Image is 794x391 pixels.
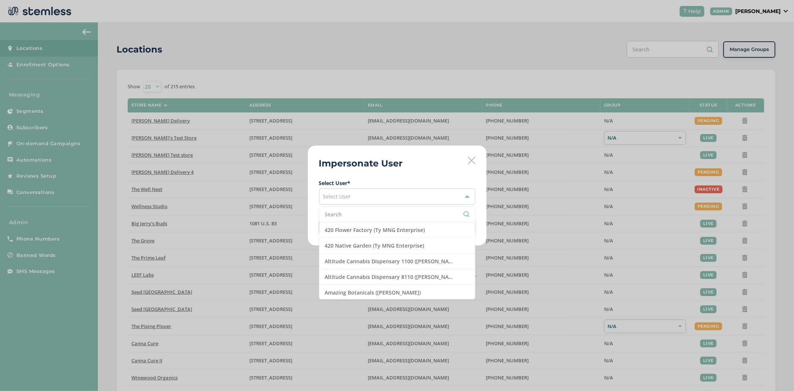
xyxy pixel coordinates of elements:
iframe: Chat Widget [757,355,794,391]
input: Search [325,210,469,218]
li: 420 Native Garden (Ty MNG Enterprise) [319,238,475,254]
li: Altitude Cannabis Dispensary 1100 ([PERSON_NAME]) [319,254,475,269]
label: Select User [319,179,475,187]
li: Amazing Botanicals ([PERSON_NAME]) [319,285,475,301]
li: Altitude Cannabis Dispensary 8110 ([PERSON_NAME]) [319,269,475,285]
h2: Impersonate User [319,157,403,170]
li: 420 Flower Factory (Ty MNG Enterprise) [319,222,475,238]
span: Select User [323,193,351,200]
